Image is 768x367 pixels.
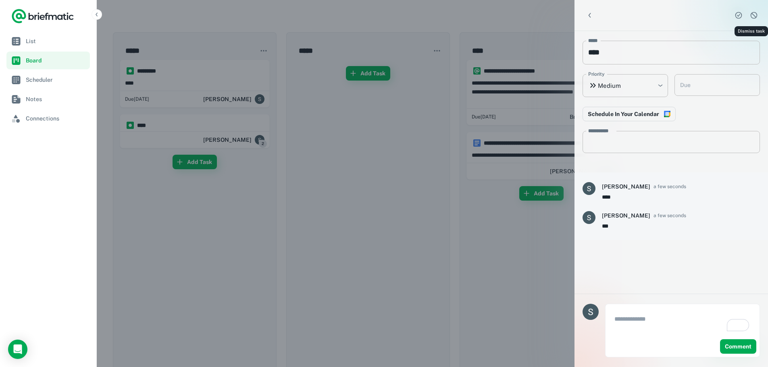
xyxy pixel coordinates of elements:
a: Scheduler [6,71,90,89]
span: a few seconds [654,183,686,190]
textarea: To enrich screen reader interactions, please activate Accessibility in Grammarly extension settings [614,314,751,333]
a: List [6,32,90,50]
button: Comment [720,339,756,354]
button: Back [583,8,597,23]
span: Scheduler [26,75,87,84]
h6: [PERSON_NAME] [602,182,650,191]
span: Notes [26,95,87,104]
a: Board [6,52,90,69]
div: Load Chat [8,340,27,359]
div: Dismiss task [735,26,768,36]
input: Choose date [674,74,754,96]
span: Board [26,56,87,65]
img: ACg8ocLY411adX_DBkQlc3PSOx1fe1VQ1AUQNcW38UFS44CpH8Tg3w=s96-c [583,211,595,224]
span: a few seconds [654,212,686,219]
span: List [26,37,87,46]
a: Logo [11,8,74,24]
button: Dismiss task [748,9,760,21]
img: Sam T [583,304,599,320]
label: Priority [588,70,605,78]
div: scrollable content [574,31,768,294]
a: Connections [6,110,90,127]
h6: [PERSON_NAME] [602,211,650,220]
img: ACg8ocLY411adX_DBkQlc3PSOx1fe1VQ1AUQNcW38UFS44CpH8Tg3w=s96-c [583,182,595,195]
span: Connections [26,114,87,123]
button: Complete task [733,9,745,21]
button: Connect to Google Calendar to reserve time in your schedule to complete this work [583,107,676,121]
a: Notes [6,90,90,108]
div: Medium [583,74,668,97]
